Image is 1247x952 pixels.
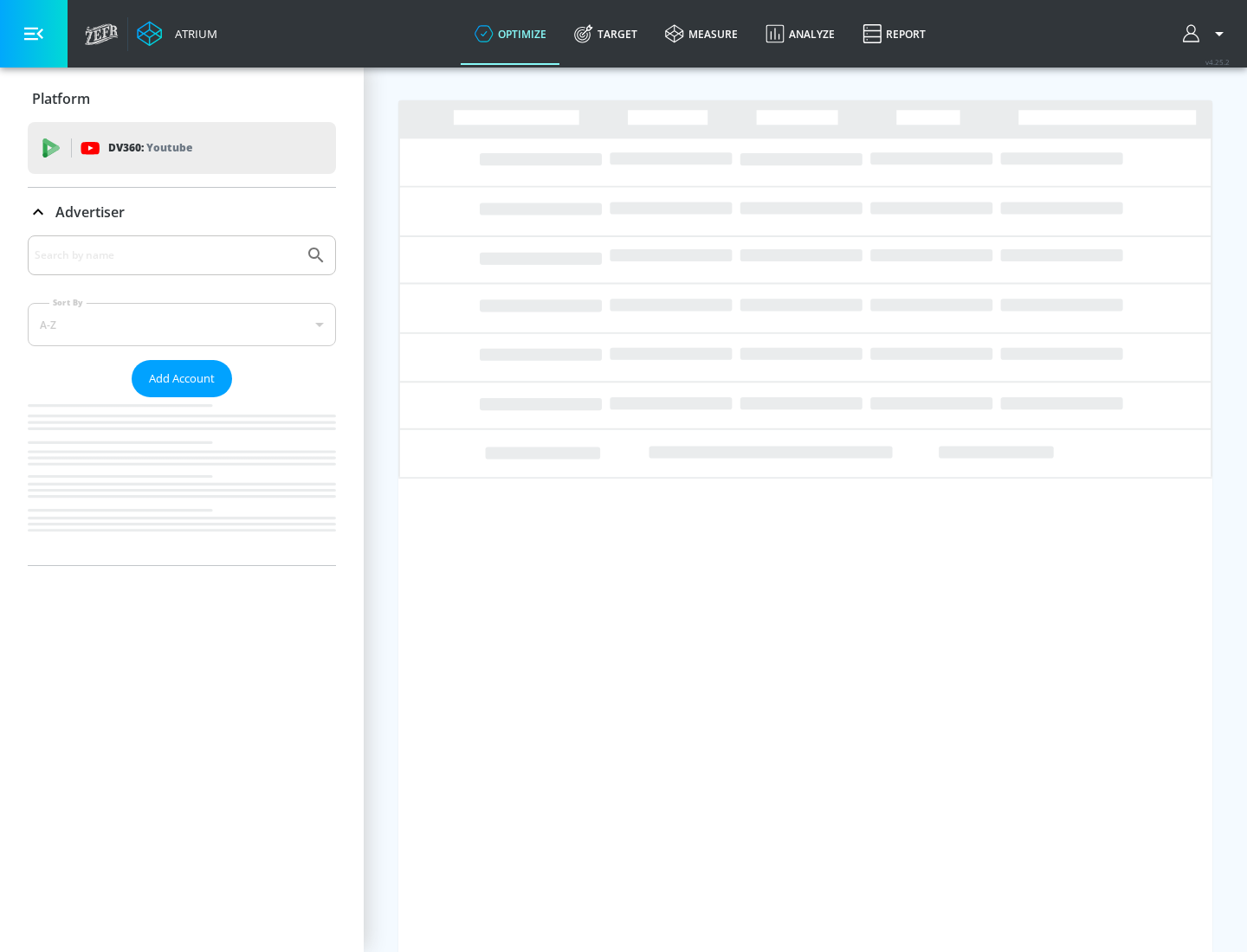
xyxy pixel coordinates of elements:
a: Target [560,3,651,65]
button: Add Account [132,360,232,397]
p: Platform [32,89,90,108]
p: DV360: [108,138,192,158]
div: Advertiser [28,188,336,236]
p: Youtube [146,138,192,157]
a: optimize [461,3,560,65]
a: measure [651,3,752,65]
nav: list of Advertiser [28,397,336,565]
span: Add Account [149,369,215,389]
p: Advertiser [55,203,125,222]
input: Search by name [35,244,297,267]
div: Atrium [168,26,217,42]
div: Advertiser [28,235,336,565]
div: A-Z [28,303,336,346]
span: v 4.25.2 [1205,57,1230,67]
a: Report [849,3,940,65]
a: Atrium [137,21,217,47]
div: DV360: Youtube [28,122,336,174]
div: Platform [28,74,336,123]
label: Sort By [49,297,87,308]
a: Analyze [752,3,849,65]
